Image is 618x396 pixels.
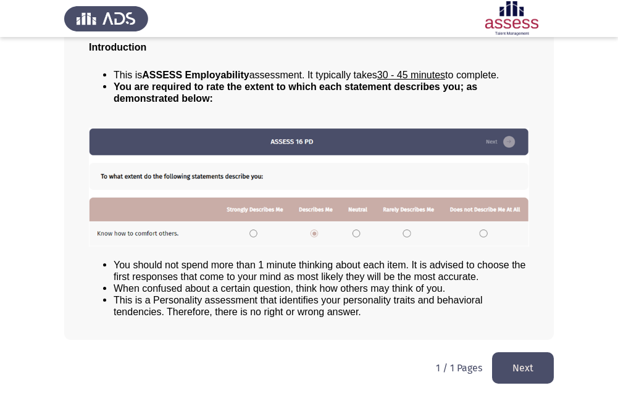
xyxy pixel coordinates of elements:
[377,70,445,80] u: 30 - 45 minutes
[64,1,148,36] img: Assess Talent Management logo
[142,70,249,80] b: ASSESS Employability
[114,260,525,282] span: You should not spend more than 1 minute thinking about each item. It is advised to choose the fir...
[436,362,482,374] p: 1 / 1 Pages
[492,352,554,384] button: load next page
[89,42,146,52] span: Introduction
[114,81,477,104] span: You are required to rate the extent to which each statement describes you; as demonstrated below:
[470,1,554,36] img: Assessment logo of ASSESS Employability - EBI
[114,295,483,317] span: This is a Personality assessment that identifies your personality traits and behavioral tendencie...
[114,283,445,294] span: When confused about a certain question, think how others may think of you.
[114,70,499,80] span: This is assessment. It typically takes to complete.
